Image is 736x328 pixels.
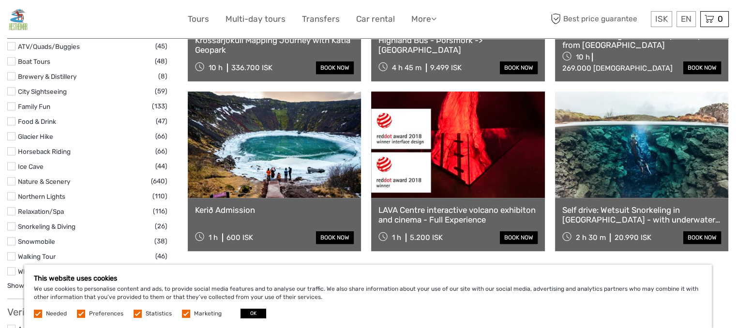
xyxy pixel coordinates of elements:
[151,176,167,187] span: (640)
[378,205,537,225] a: LAVA Centre interactive volcano exhibiton and cinema - Full Experience
[575,233,605,242] span: 2 h 30 m
[655,14,668,24] span: ISK
[111,15,123,27] button: Open LiveChat chat widget
[562,205,721,225] a: Self drive: Wetsuit Snorkeling in [GEOGRAPHIC_DATA] - with underwater photos
[716,14,724,24] span: 0
[18,268,65,275] a: Whale Watching
[34,274,702,283] h5: This website uses cookies
[226,233,253,242] div: 600 ISK
[195,35,354,55] a: Krossárjökull Mapping Journey with Katla Geopark
[676,11,696,27] div: EN
[18,238,55,245] a: Snowmobile
[154,236,167,247] span: (38)
[7,306,167,318] h3: Verified Operators
[614,233,651,242] div: 20.990 ISK
[188,12,209,26] a: Tours
[410,233,443,242] div: 5.200 ISK
[378,35,537,55] a: Highland Bus - Þórsmörk -> [GEOGRAPHIC_DATA]
[683,231,721,244] a: book now
[155,221,167,232] span: (26)
[562,64,673,73] div: 269.000 [DEMOGRAPHIC_DATA]
[18,103,50,110] a: Family Fun
[231,63,272,72] div: 336.700 ISK
[18,163,44,170] a: Ice Cave
[18,253,56,260] a: Walking Tour
[155,131,167,142] span: (66)
[240,309,266,318] button: OK
[683,61,721,74] a: book now
[500,61,538,74] a: book now
[156,116,167,127] span: (47)
[392,63,421,72] span: 4 h 45 m
[155,161,167,172] span: (44)
[548,11,648,27] span: Best price guarantee
[18,133,53,140] a: Glacier Hike
[155,41,167,52] span: (45)
[18,193,65,200] a: Northern Lights
[562,30,721,50] a: Landmannalaugar Private Super Jeep Tour from [GEOGRAPHIC_DATA]
[18,178,70,185] a: Nature & Scenery
[155,251,167,262] span: (46)
[316,61,354,74] a: book now
[153,206,167,217] span: (116)
[209,233,218,242] span: 1 h
[18,223,75,230] a: Snorkeling & Diving
[158,71,167,82] span: (8)
[155,86,167,97] span: (59)
[195,205,354,215] a: Kerið Admission
[18,148,71,155] a: Horseback Riding
[392,233,401,242] span: 1 h
[225,12,285,26] a: Multi-day tours
[7,7,29,31] img: General Info:
[18,58,50,65] a: Boat Tours
[146,310,172,318] label: Statistics
[24,265,712,328] div: We use cookies to personalise content and ads, to provide social media features and to analyse ou...
[194,310,222,318] label: Marketing
[302,12,340,26] a: Transfers
[500,231,538,244] a: book now
[356,12,395,26] a: Car rental
[575,53,589,61] span: 10 h
[155,56,167,67] span: (48)
[152,191,167,202] span: (110)
[152,101,167,112] span: (133)
[411,12,436,26] a: More
[7,282,32,289] a: Show all
[89,310,123,318] label: Preferences
[18,73,76,80] a: Brewery & Distillery
[18,43,80,50] a: ATV/Quads/Buggies
[14,17,109,25] p: We're away right now. Please check back later!
[155,146,167,157] span: (66)
[18,208,64,215] a: Relaxation/Spa
[18,118,56,125] a: Food & Drink
[316,231,354,244] a: book now
[46,310,67,318] label: Needed
[18,88,67,95] a: City Sightseeing
[209,63,223,72] span: 10 h
[430,63,462,72] div: 9.499 ISK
